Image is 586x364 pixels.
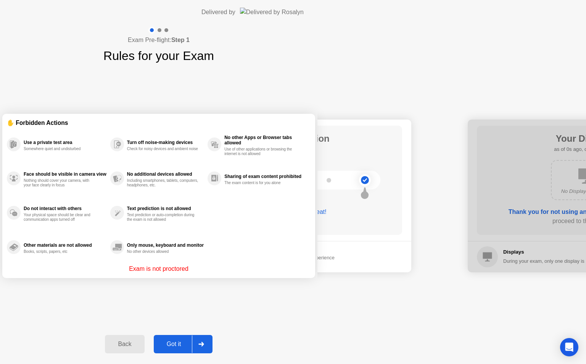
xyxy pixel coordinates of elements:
[127,243,204,248] div: Only mouse, keyboard and monitor
[107,341,142,348] div: Back
[156,341,192,348] div: Got it
[24,243,106,248] div: Other materials are not allowed
[24,206,106,211] div: Do not interact with others
[154,335,213,353] button: Got it
[224,174,307,179] div: Sharing of exam content prohibited
[224,135,307,146] div: No other Apps or Browser tabs allowed
[24,178,96,188] div: Nothing should cover your camera, with your face clearly in focus
[24,147,96,151] div: Somewhere quiet and undisturbed
[105,335,144,353] button: Back
[201,8,235,17] div: Delivered by
[127,213,199,222] div: Text prediction or auto-completion during the exam is not allowed
[128,36,190,45] h4: Exam Pre-flight:
[240,8,304,16] img: Delivered by Rosalyn
[224,181,296,185] div: The exam content is for you alone
[103,47,214,65] h1: Rules for your Exam
[171,37,190,43] b: Step 1
[127,171,204,177] div: No additional devices allowed
[127,147,199,151] div: Check for noisy devices and ambient noise
[127,249,199,254] div: No other devices allowed
[24,140,106,145] div: Use a private test area
[127,140,204,145] div: Turn off noise-making devices
[127,206,204,211] div: Text prediction is not allowed
[7,118,311,127] div: ✋ Forbidden Actions
[24,249,96,254] div: Books, scripts, papers, etc
[560,338,578,356] div: Open Intercom Messenger
[127,178,199,188] div: Including smartphones, tablets, computers, headphones, etc.
[224,147,296,156] div: Use of other applications or browsing the internet is not allowed
[24,213,96,222] div: Your physical space should be clear and communication apps turned off
[24,171,106,177] div: Face should be visible in camera view
[129,264,188,273] p: Exam is not proctored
